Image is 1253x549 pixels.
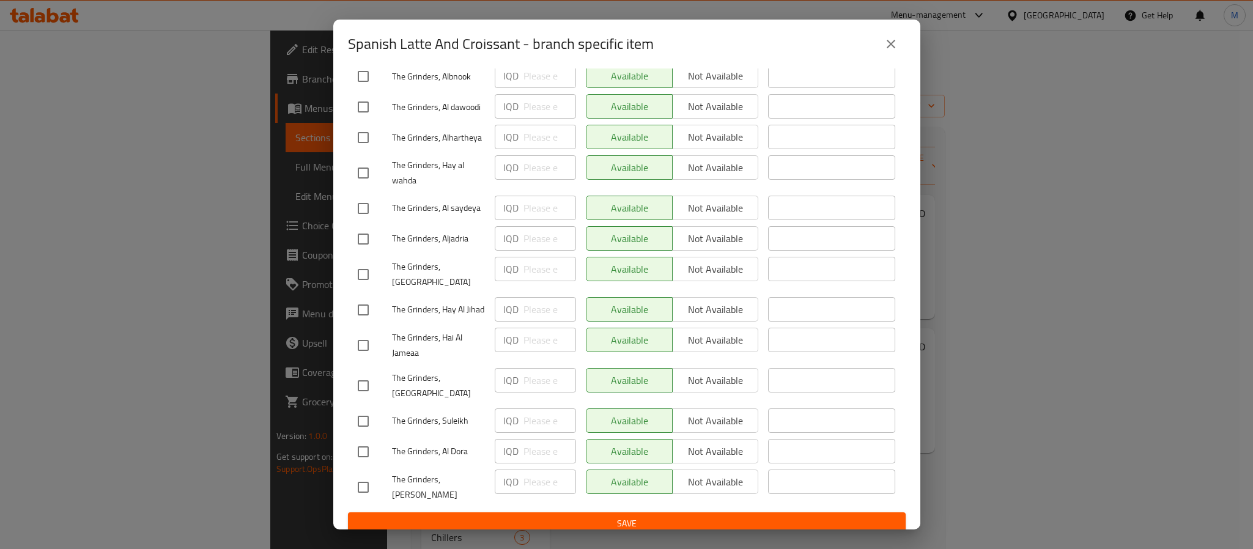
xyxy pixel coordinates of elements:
[503,444,519,459] p: IQD
[503,231,519,246] p: IQD
[503,262,519,276] p: IQD
[392,201,485,216] span: The Grinders, Al saydeya
[503,99,519,114] p: IQD
[523,368,576,392] input: Please enter price
[392,472,485,503] span: The Grinders, [PERSON_NAME]
[523,94,576,119] input: Please enter price
[503,373,519,388] p: IQD
[392,158,485,188] span: The Grinders, Hay al wahda
[503,413,519,428] p: IQD
[392,444,485,459] span: The Grinders, Al Dora
[348,34,654,54] h2: Spanish Latte And Croissant - branch specific item
[358,516,896,531] span: Save
[392,69,485,84] span: The Grinders, Albnook
[392,259,485,290] span: The Grinders, [GEOGRAPHIC_DATA]
[523,257,576,281] input: Please enter price
[523,328,576,352] input: Please enter price
[392,330,485,361] span: The Grinders, Hai Al Jameaa
[523,196,576,220] input: Please enter price
[503,333,519,347] p: IQD
[348,512,906,535] button: Save
[523,125,576,149] input: Please enter price
[392,130,485,146] span: The Grinders, Alhartheya
[503,130,519,144] p: IQD
[503,302,519,317] p: IQD
[523,64,576,88] input: Please enter price
[876,29,906,59] button: close
[503,201,519,215] p: IQD
[523,155,576,180] input: Please enter price
[523,439,576,463] input: Please enter price
[392,413,485,429] span: The Grinders, Suleikh
[503,474,519,489] p: IQD
[523,226,576,251] input: Please enter price
[392,302,485,317] span: The Grinders, Hay Al Jihad
[392,370,485,401] span: The Grinders, [GEOGRAPHIC_DATA]
[523,470,576,494] input: Please enter price
[392,100,485,115] span: The Grinders, Al dawoodi
[503,68,519,83] p: IQD
[523,408,576,433] input: Please enter price
[523,297,576,322] input: Please enter price
[392,231,485,246] span: The Grinders, Aljadria
[503,160,519,175] p: IQD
